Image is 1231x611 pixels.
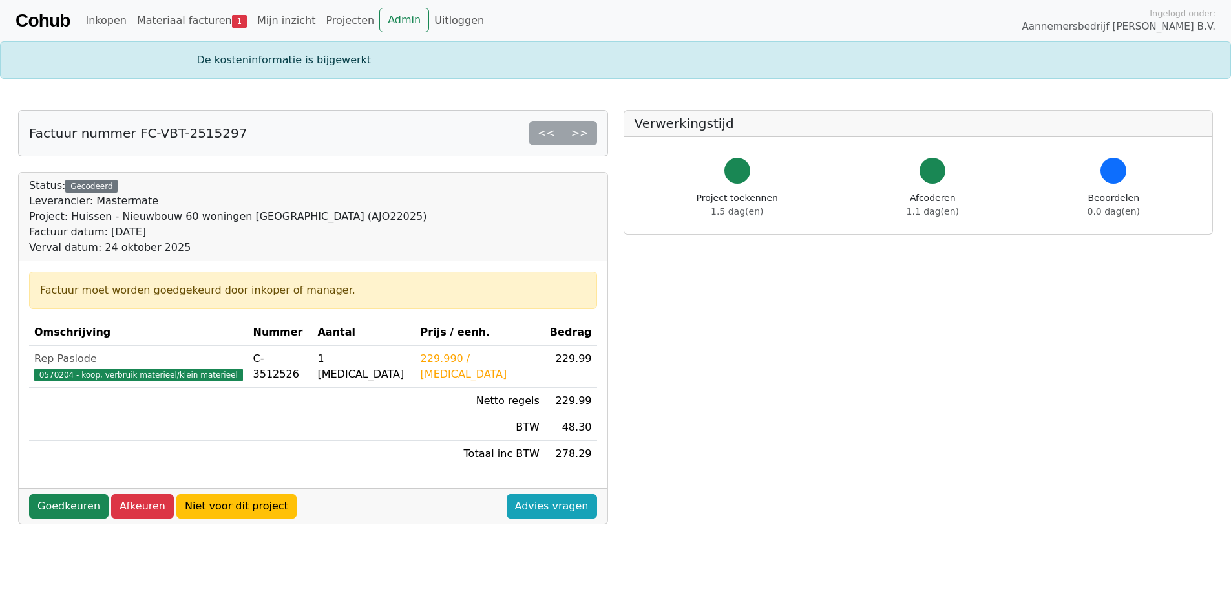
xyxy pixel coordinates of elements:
[252,8,321,34] a: Mijn inzicht
[80,8,131,34] a: Inkopen
[29,193,426,209] div: Leverancier: Mastermate
[29,224,426,240] div: Factuur datum: [DATE]
[711,206,763,217] span: 1.5 dag(en)
[29,240,426,255] div: Verval datum: 24 oktober 2025
[189,52,1042,68] div: De kosteninformatie is bijgewerkt
[545,319,597,346] th: Bedrag
[29,209,426,224] div: Project: Huissen - Nieuwbouw 60 woningen [GEOGRAPHIC_DATA] (AJO22025)
[40,283,586,298] div: Factuur moet worden goedgekeurd door inkoper of manager.
[545,414,597,441] td: 48.30
[317,351,410,382] div: 1 [MEDICAL_DATA]
[429,8,489,34] a: Uitloggen
[29,319,248,346] th: Omschrijving
[34,369,243,381] span: 0570204 - koop, verbruik materieel/klein materieel
[176,494,297,519] a: Niet voor dit project
[416,414,545,441] td: BTW
[232,15,247,28] span: 1
[416,388,545,414] td: Netto regels
[1088,191,1140,219] div: Beoordelen
[16,5,70,36] a: Cohub
[111,494,174,519] a: Afkeuren
[379,8,429,32] a: Admin
[34,351,243,367] div: Rep Paslode
[545,441,597,467] td: 278.29
[1150,7,1215,19] span: Ingelogd onder:
[248,319,313,346] th: Nummer
[907,191,959,219] div: Afcoderen
[907,206,959,217] span: 1.1 dag(en)
[34,351,243,382] a: Rep Paslode0570204 - koop, verbruik materieel/klein materieel
[635,116,1203,131] h5: Verwerkingstijd
[416,319,545,346] th: Prijs / eenh.
[1022,19,1215,34] span: Aannemersbedrijf [PERSON_NAME] B.V.
[697,191,778,219] div: Project toekennen
[545,388,597,414] td: 229.99
[545,346,597,388] td: 229.99
[132,8,252,34] a: Materiaal facturen1
[248,346,313,388] td: C-3512526
[1088,206,1140,217] span: 0.0 dag(en)
[65,180,118,193] div: Gecodeerd
[321,8,379,34] a: Projecten
[312,319,415,346] th: Aantal
[29,125,247,141] h5: Factuur nummer FC-VBT-2515297
[29,494,109,519] a: Goedkeuren
[29,178,426,255] div: Status:
[507,494,597,519] a: Advies vragen
[416,441,545,467] td: Totaal inc BTW
[421,351,540,382] div: 229.990 / [MEDICAL_DATA]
